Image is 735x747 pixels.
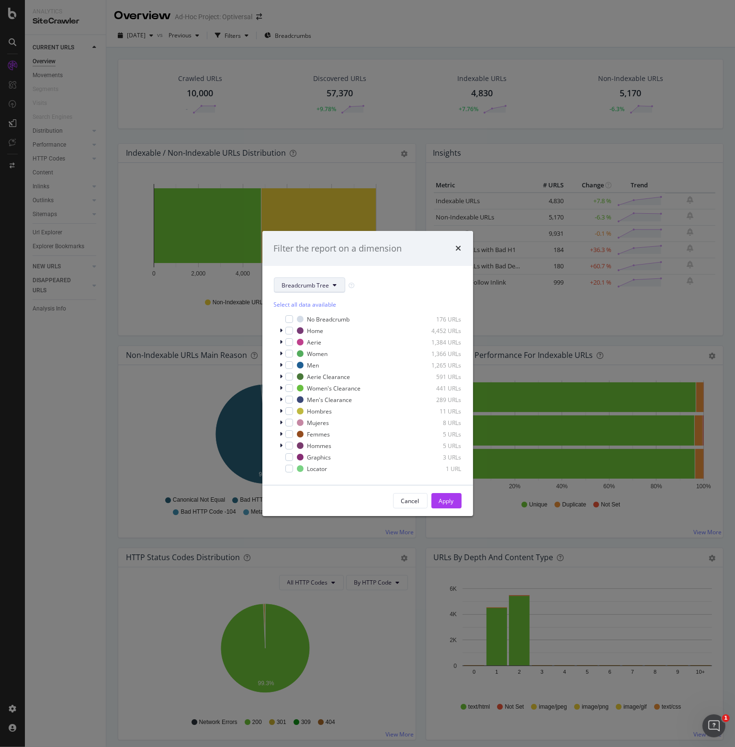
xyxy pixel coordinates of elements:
div: Men [307,361,319,369]
button: Apply [431,493,462,508]
div: Women's Clearance [307,384,361,392]
div: Select all data available [274,300,462,309]
div: Hommes [307,442,332,450]
button: Cancel [393,493,428,508]
div: 289 URLs [415,396,462,404]
div: 3 URLs [415,453,462,461]
div: Mujeres [307,419,329,427]
div: modal [262,231,473,517]
div: 1,384 URLs [415,338,462,346]
iframe: Intercom live chat [702,714,725,737]
span: Breadcrumb Tree [282,281,329,289]
div: 1,366 URLs [415,350,462,358]
div: 8 URLs [415,419,462,427]
div: 5 URLs [415,430,462,438]
div: Women [307,350,328,358]
div: 11 URLs [415,407,462,415]
div: times [456,242,462,255]
div: Apply [439,497,454,505]
div: Graphics [307,453,331,461]
div: Filter the report on a dimension [274,242,402,255]
div: Cancel [401,497,419,505]
div: Aerie [307,338,322,346]
div: Aerie Clearance [307,373,351,381]
div: 4,452 URLs [415,327,462,335]
div: No Breadcrumb [307,315,350,323]
div: 591 URLs [415,373,462,381]
div: 1,265 URLs [415,361,462,369]
div: Femmes [307,430,330,438]
div: Hombres [307,407,332,415]
div: Locator [307,465,328,473]
div: Home [307,327,324,335]
button: Breadcrumb Tree [274,277,345,293]
div: 5 URLs [415,442,462,450]
div: 441 URLs [415,384,462,392]
div: 1 URL [415,465,462,473]
div: 176 URLs [415,315,462,323]
span: 1 [722,714,730,722]
div: Men's Clearance [307,396,352,404]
